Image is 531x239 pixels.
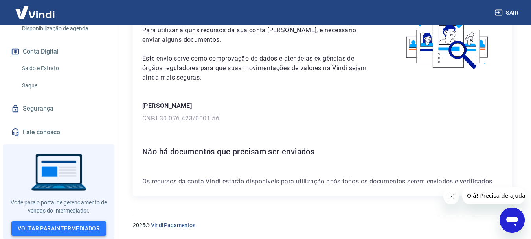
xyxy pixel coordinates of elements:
[5,6,66,12] span: Olá! Precisa de ajuda?
[393,10,503,72] img: waiting_documents.41d9841a9773e5fdf392cede4d13b617.svg
[462,187,525,204] iframe: Mensagem da empresa
[9,124,108,141] a: Fale conosco
[142,101,503,111] p: [PERSON_NAME]
[9,100,108,117] a: Segurança
[11,221,107,236] a: Voltar paraIntermediador
[19,20,108,37] a: Disponibilização de agenda
[142,177,503,186] p: Os recursos da conta Vindi estarão disponíveis para utilização após todos os documentos serem env...
[142,114,503,123] p: CNPJ 30.076.423/0001-56
[19,78,108,94] a: Saque
[493,6,522,20] button: Sair
[151,222,195,228] a: Vindi Pagamentos
[443,189,459,204] iframe: Fechar mensagem
[500,208,525,233] iframe: Botão para abrir a janela de mensagens
[9,43,108,60] button: Conta Digital
[133,221,512,230] p: 2025 ©
[142,54,374,82] p: Este envio serve como comprovação de dados e atende as exigências de órgãos reguladores para que ...
[19,60,108,76] a: Saldo e Extrato
[142,145,503,158] h6: Não há documentos que precisam ser enviados
[9,0,61,24] img: Vindi
[142,26,374,44] p: Para utilizar alguns recursos da sua conta [PERSON_NAME], é necessário enviar alguns documentos.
